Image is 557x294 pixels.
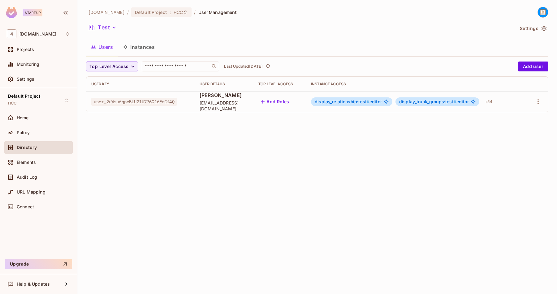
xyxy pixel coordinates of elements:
[89,63,128,70] span: Top Level Access
[482,97,495,107] div: + 54
[17,160,36,165] span: Elements
[91,82,190,87] div: User Key
[91,98,177,106] span: user_2uWsu6qpcBLU2lU776G16FqCi4Q
[17,204,34,209] span: Connect
[454,99,456,104] span: #
[118,39,160,55] button: Instances
[8,101,16,106] span: HCC
[127,9,129,15] li: /
[6,7,17,18] img: SReyMgAAAABJRU5ErkJggg==
[17,282,50,287] span: Help & Updates
[17,77,34,82] span: Settings
[169,10,171,15] span: :
[17,47,34,52] span: Projects
[258,97,292,107] button: Add Roles
[23,9,42,16] div: Startup
[194,9,196,15] li: /
[198,9,237,15] span: User Management
[17,130,30,135] span: Policy
[174,9,183,15] span: HCC
[315,99,382,104] span: editor
[5,259,72,269] button: Upgrade
[258,82,301,87] div: Top Level Access
[17,145,37,150] span: Directory
[518,62,548,71] button: Add user
[17,62,40,67] span: Monitoring
[7,29,16,38] span: 4
[367,99,369,104] span: #
[17,190,45,194] span: URL Mapping
[224,64,263,69] p: Last Updated [DATE]
[17,175,37,180] span: Audit Log
[264,63,271,70] button: refresh
[86,62,138,71] button: Top Level Access
[86,23,119,32] button: Test
[89,9,125,15] span: the active workspace
[315,99,369,104] span: display_relationship:test
[135,9,167,15] span: Default Project
[200,82,248,87] div: User Details
[538,7,548,17] img: naeem.sarwar@46labs.com
[86,39,118,55] button: Users
[19,32,56,36] span: Workspace: 46labs.com
[8,94,40,99] span: Default Project
[399,99,456,104] span: display_trunk_groups:test
[17,115,29,120] span: Home
[200,92,248,99] span: [PERSON_NAME]
[263,63,271,70] span: Click to refresh data
[517,23,548,33] button: Settings
[200,100,248,112] span: [EMAIL_ADDRESS][DOMAIN_NAME]
[399,99,469,104] span: editor
[265,63,270,70] span: refresh
[311,82,520,87] div: Instance Access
